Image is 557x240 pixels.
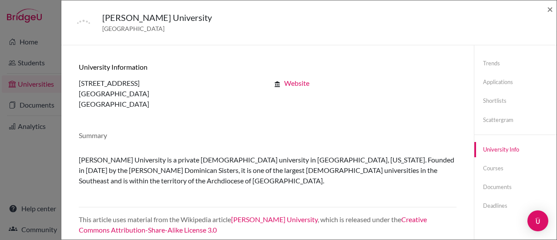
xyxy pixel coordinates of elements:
div: [PERSON_NAME] University is a private [DEMOGRAPHIC_DATA] university in [GEOGRAPHIC_DATA], [US_STA... [72,130,463,186]
a: Website [284,79,309,87]
a: University info [474,142,557,157]
a: Courses [474,161,557,176]
p: [GEOGRAPHIC_DATA] [79,99,261,109]
h6: University information [79,63,456,71]
a: Shortlists [474,93,557,108]
button: Close [547,4,553,14]
p: Summary [79,130,456,141]
span: × [547,3,553,15]
h5: [PERSON_NAME] University [102,11,212,24]
a: Applications [474,74,557,90]
img: default-university-logo-42dd438d0b49c2174d4c41c49dcd67eec2da6d16b3a2f6d5de70cc347232e317.png [72,11,95,34]
p: [GEOGRAPHIC_DATA] [79,88,261,99]
a: Scattergram [474,112,557,128]
span: [GEOGRAPHIC_DATA] [102,24,212,33]
div: Open Intercom Messenger [527,210,548,231]
div: This article uses material from the Wikipedia article , which is released under the [72,214,463,235]
a: [PERSON_NAME] University [231,215,318,223]
a: Documents [474,179,557,195]
a: Deadlines [474,198,557,213]
p: [STREET_ADDRESS] [79,78,261,88]
a: Trends [474,56,557,71]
